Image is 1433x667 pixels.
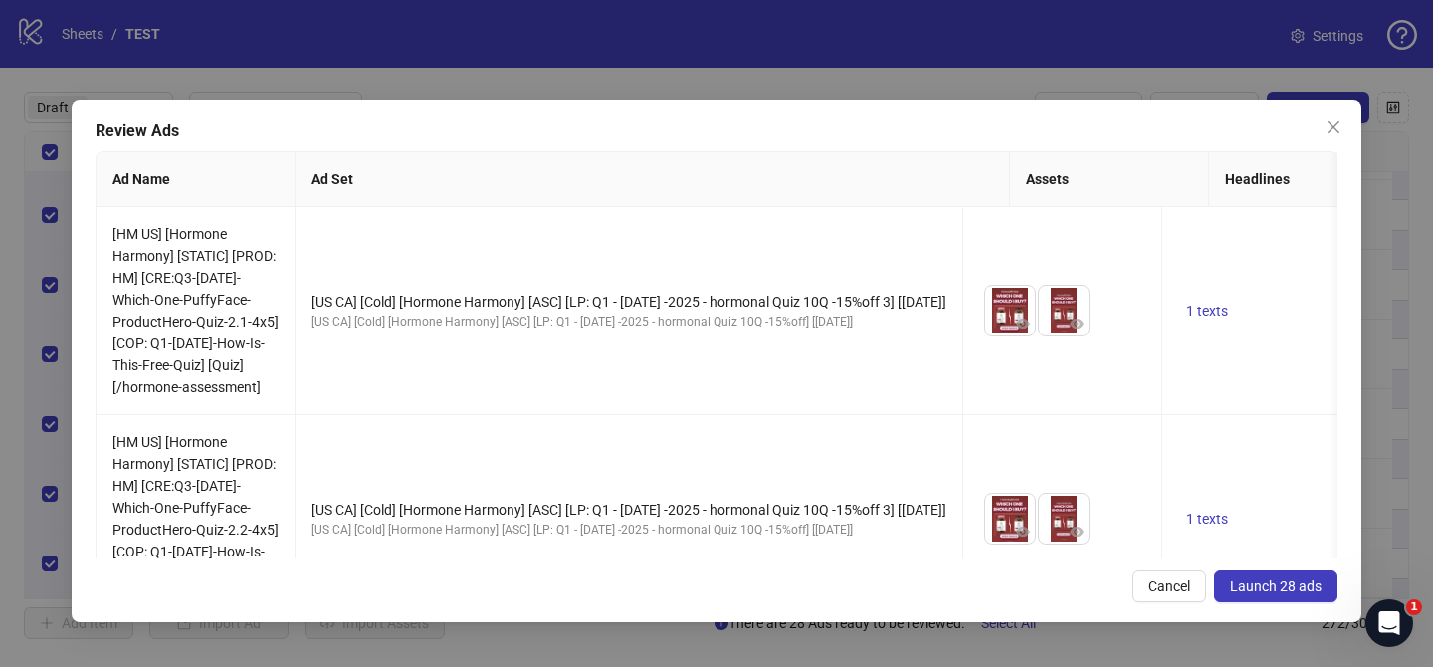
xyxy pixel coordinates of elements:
span: 1 texts [1186,303,1228,319]
span: eye [1016,317,1030,331]
span: [HM US] [Hormone Harmony] [STATIC] [PROD: HM] [CRE:Q3-[DATE]-Which-One-PuffyFace-ProductHero-Quiz... [112,434,279,603]
span: [HM US] [Hormone Harmony] [STATIC] [PROD: HM] [CRE:Q3-[DATE]-Which-One-PuffyFace-ProductHero-Quiz... [112,226,279,395]
span: Cancel [1148,578,1190,594]
th: Assets [1010,152,1209,207]
div: [US CA] [Cold] [Hormone Harmony] [ASC] [LP: Q1 - [DATE] -2025 - hormonal Quiz 10Q -15%off 3] [[DA... [311,499,946,521]
span: 1 texts [1186,511,1228,527]
span: Launch 28 ads [1230,578,1322,594]
div: [US CA] [Cold] [Hormone Harmony] [ASC] [LP: Q1 - [DATE] -2025 - hormonal Quiz 10Q -15%off] [[DATE]] [311,313,946,332]
button: 1 texts [1178,507,1236,531]
img: Asset 1 [985,494,1035,544]
div: Review Ads [96,119,1337,143]
div: [US CA] [Cold] [Hormone Harmony] [ASC] [LP: Q1 - [DATE] -2025 - hormonal Quiz 10Q -15%off] [[DATE]] [311,521,946,540]
span: 1 [1406,599,1422,615]
button: Preview [1011,312,1035,335]
img: Asset 1 [985,286,1035,335]
span: eye [1070,525,1084,539]
span: close [1326,119,1341,135]
button: Launch 28 ads [1214,570,1337,602]
span: eye [1016,525,1030,539]
div: [US CA] [Cold] [Hormone Harmony] [ASC] [LP: Q1 - [DATE] -2025 - hormonal Quiz 10Q -15%off 3] [[DA... [311,291,946,313]
span: eye [1070,317,1084,331]
th: Ad Name [97,152,296,207]
img: Asset 2 [1039,286,1089,335]
iframe: Intercom live chat [1365,599,1413,647]
button: Preview [1065,312,1089,335]
button: Preview [1011,520,1035,544]
button: Close [1318,111,1349,143]
img: Asset 2 [1039,494,1089,544]
th: Ad Set [296,152,1010,207]
button: Preview [1065,520,1089,544]
th: Headlines [1209,152,1408,207]
button: Cancel [1132,570,1206,602]
button: 1 texts [1178,299,1236,323]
